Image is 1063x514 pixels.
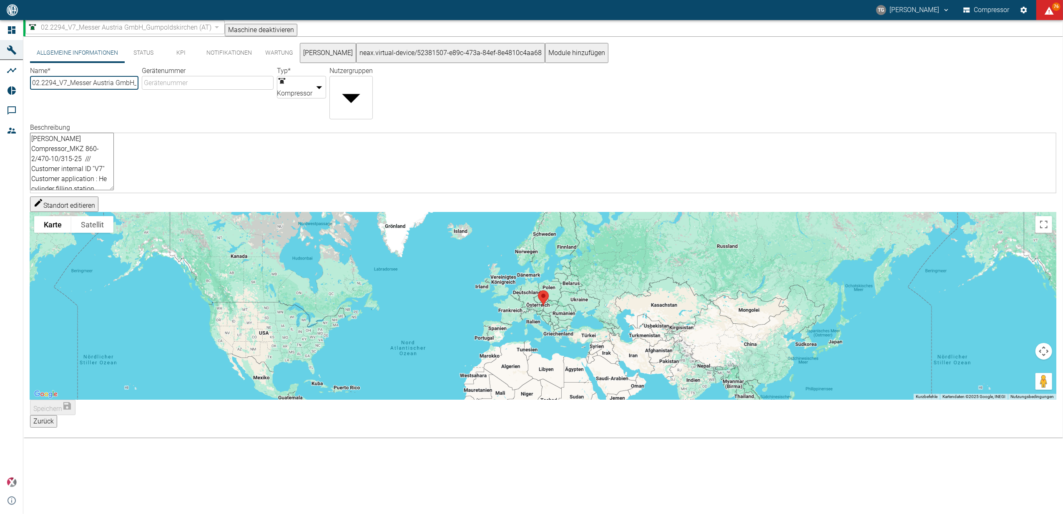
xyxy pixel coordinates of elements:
button: Allgemeine Informationen [30,43,125,63]
button: Status [125,43,162,63]
button: [PERSON_NAME] [300,43,356,63]
label: Nutzergruppen [329,67,373,75]
a: 02.2294_V7_Messer Austria GmbH_Gumpoldskirchen (AT) [28,22,211,32]
div: TG [876,5,886,15]
button: Speichern [30,400,75,415]
span: Kompressor [277,88,312,98]
span: 02.2294_V7_Messer Austria GmbH_Gumpoldskirchen (AT) [41,23,211,32]
img: Xplore Logo [7,477,17,487]
label: Name * [30,67,50,75]
label: Gerätenummer [142,67,186,75]
span: 76 [1052,3,1060,11]
button: Zurück [30,415,57,428]
img: logo [6,4,19,15]
input: Gerätenummer [142,76,274,90]
button: Module hinzufügen [545,43,608,63]
button: Compressor [962,3,1011,18]
button: Maschine deaktivieren [225,24,297,36]
input: Name [30,76,138,90]
button: thomas.gregoir@neuman-esser.com [875,3,951,18]
button: Standort editieren [30,197,98,212]
button: Wartung [259,43,300,63]
label: Beschreibung [30,123,70,131]
textarea: [PERSON_NAME] Compressor_MKZ 860-2/470-10/315-25 /// Customer internal ID ''V7'' Customer applica... [30,133,114,190]
label: Typ * [277,67,291,75]
button: Einstellungen [1016,3,1031,18]
button: KPI [162,43,200,63]
button: neax.virtual-device/52381507-e89c-473a-84ef-8e4810c4aa68 [356,43,545,63]
button: Notifikationen [200,43,259,63]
